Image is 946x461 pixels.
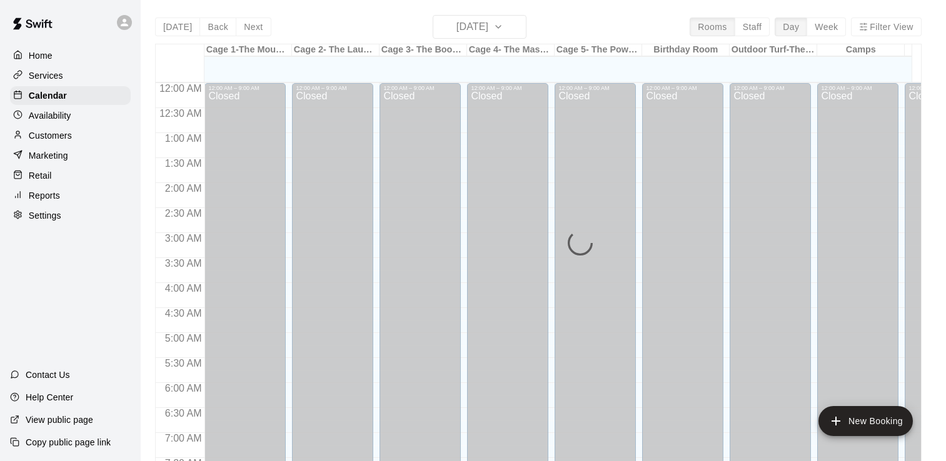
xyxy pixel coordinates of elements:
[29,69,63,82] p: Services
[10,86,131,105] a: Calendar
[29,169,52,182] p: Retail
[292,44,380,56] div: Cage 2- The Launch Pad
[10,146,131,165] a: Marketing
[162,158,205,169] span: 1:30 AM
[817,44,905,56] div: Camps
[10,186,131,205] a: Reports
[29,149,68,162] p: Marketing
[162,333,205,344] span: 5:00 AM
[558,85,632,91] div: 12:00 AM – 9:00 AM
[208,85,282,91] div: 12:00 AM – 9:00 AM
[555,44,642,56] div: Cage 5- The Power Alley
[733,85,807,91] div: 12:00 AM – 9:00 AM
[10,106,131,125] a: Availability
[162,283,205,294] span: 4:00 AM
[162,408,205,419] span: 6:30 AM
[29,109,71,122] p: Availability
[730,44,817,56] div: Outdoor Turf-The Yard
[380,44,467,56] div: Cage 3- The Boom Box
[383,85,457,91] div: 12:00 AM – 9:00 AM
[162,258,205,269] span: 3:30 AM
[162,133,205,144] span: 1:00 AM
[156,83,205,94] span: 12:00 AM
[29,129,72,142] p: Customers
[204,44,292,56] div: Cage 1-The Mound Lab
[296,85,370,91] div: 12:00 AM – 9:00 AM
[10,46,131,65] a: Home
[29,189,60,202] p: Reports
[29,89,67,102] p: Calendar
[10,126,131,145] a: Customers
[156,108,205,119] span: 12:30 AM
[162,208,205,219] span: 2:30 AM
[162,308,205,319] span: 4:30 AM
[10,66,131,85] a: Services
[26,414,93,426] p: View public page
[162,233,205,244] span: 3:00 AM
[26,391,73,404] p: Help Center
[29,209,61,222] p: Settings
[10,206,131,225] a: Settings
[162,183,205,194] span: 2:00 AM
[162,433,205,444] span: 7:00 AM
[162,383,205,394] span: 6:00 AM
[29,49,53,62] p: Home
[646,85,720,91] div: 12:00 AM – 9:00 AM
[26,369,70,381] p: Contact Us
[821,85,895,91] div: 12:00 AM – 9:00 AM
[818,406,913,436] button: add
[26,436,111,449] p: Copy public page link
[162,358,205,369] span: 5:30 AM
[642,44,730,56] div: Birthday Room
[471,85,545,91] div: 12:00 AM – 9:00 AM
[10,166,131,185] a: Retail
[467,44,555,56] div: Cage 4- The Mash Zone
